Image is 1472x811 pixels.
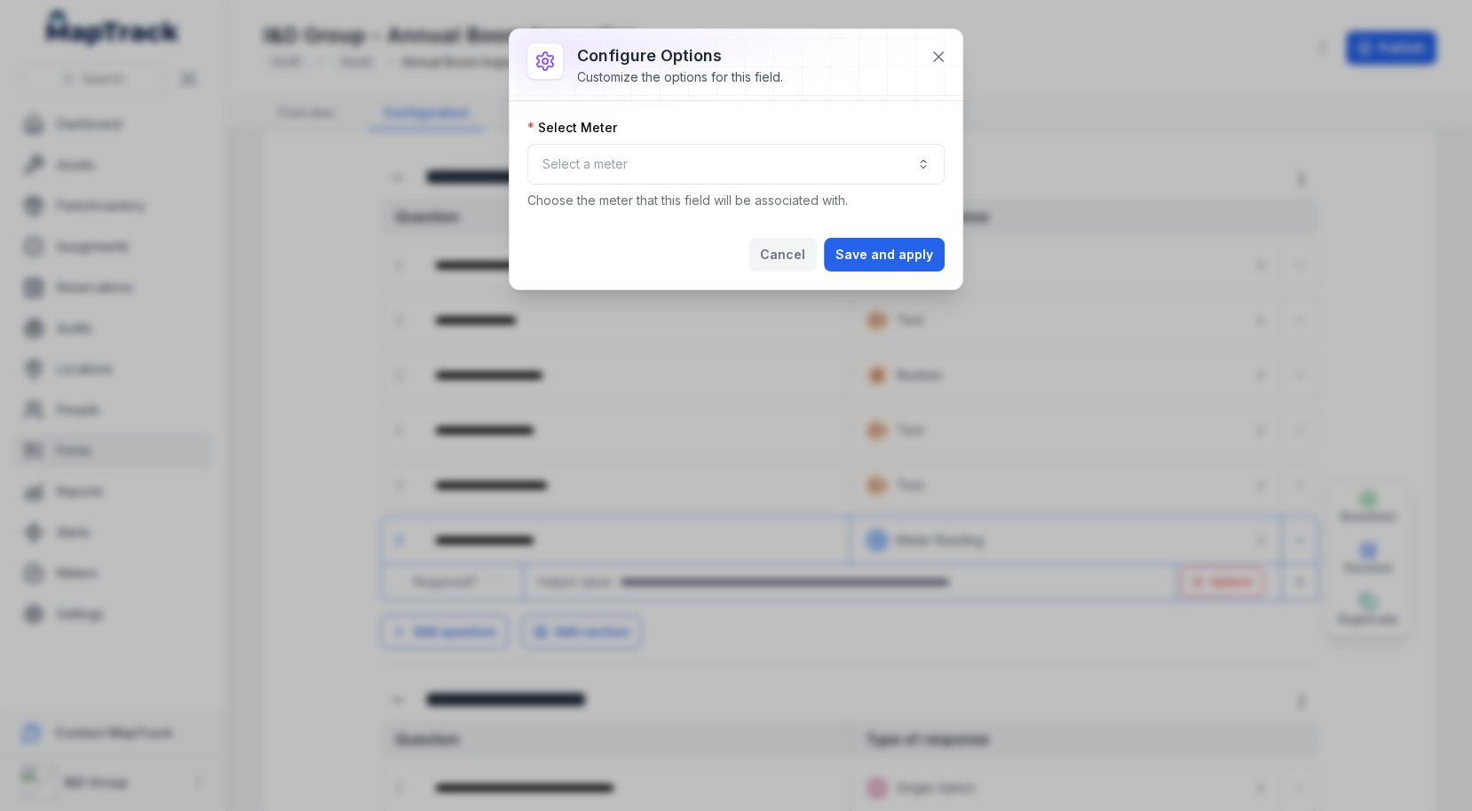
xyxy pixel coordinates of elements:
h3: Configure options [577,43,783,68]
button: Select a meter [527,144,945,185]
p: Choose the meter that this field will be associated with. [527,192,945,209]
label: Select Meter [527,119,617,137]
div: Customize the options for this field. [577,68,783,86]
button: Cancel [748,238,817,272]
button: Save and apply [824,238,945,272]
